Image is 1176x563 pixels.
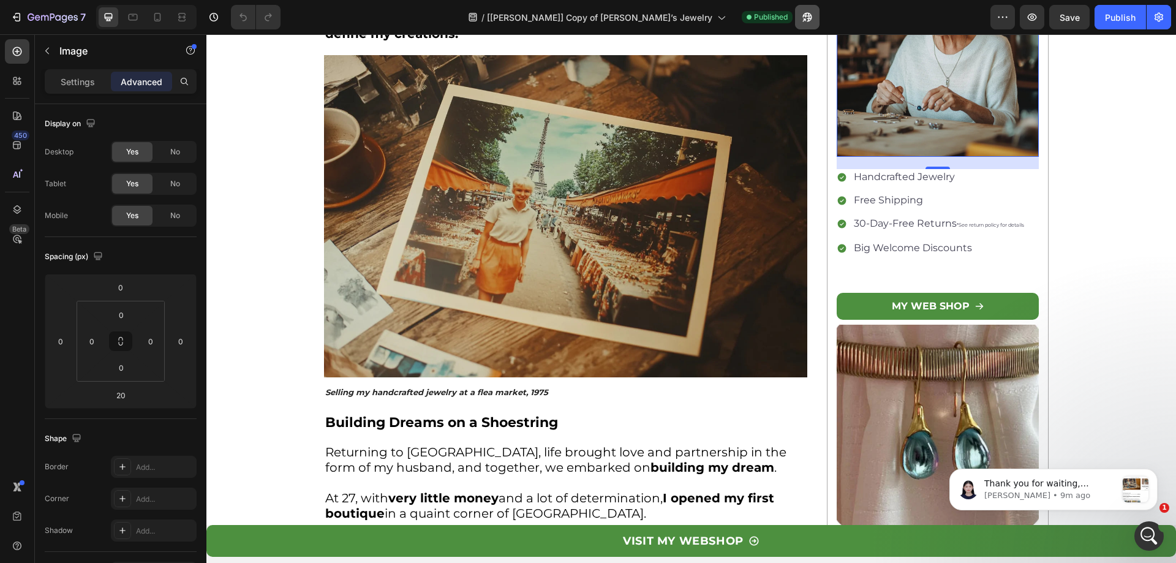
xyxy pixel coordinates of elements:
[931,444,1176,530] iframe: Intercom notifications message
[45,178,66,189] div: Tablet
[630,259,833,285] button: <p>MY WEB SHOP</p>
[750,187,818,194] span: *See return policy for details
[45,146,73,157] div: Desktop
[1134,521,1164,551] iframe: Intercom live chat
[108,278,133,297] input: 0
[45,210,68,221] div: Mobile
[136,462,194,473] div: Add...
[754,12,788,23] span: Published
[630,290,833,495] img: gempages_574260278791767086-38b17831-1bca-4230-90d6-226dd858ea32.webp
[231,5,281,29] div: Undo/Redo
[61,75,95,88] p: Settings
[182,456,292,471] strong: very little money
[444,426,568,440] strong: building my dream
[170,210,180,221] span: No
[1095,5,1146,29] button: Publish
[1060,12,1080,23] span: Save
[170,146,180,157] span: No
[647,208,818,220] p: Big Welcome Discounts
[126,146,138,157] span: Yes
[45,525,73,536] div: Shadow
[80,10,86,25] p: 7
[45,116,98,132] div: Display on
[647,137,818,149] p: Handcrafted Jewelry
[5,5,91,29] button: 7
[9,224,29,234] div: Beta
[126,210,138,221] span: Yes
[45,431,84,447] div: Shape
[109,306,134,324] input: 0px
[481,11,484,24] span: /
[45,461,69,472] div: Border
[109,358,134,377] input: 0px
[685,266,763,278] p: MY WEB SHOP
[1049,5,1090,29] button: Save
[126,178,138,189] span: Yes
[417,497,537,516] p: VISIT MY WEBSHOP
[108,386,133,404] input: 20
[119,456,568,486] strong: I opened my first boutique
[487,11,712,24] span: [[PERSON_NAME]] Copy of [PERSON_NAME]’s Jewelry
[51,332,70,350] input: 0
[136,526,194,537] div: Add...
[170,178,180,189] span: No
[206,34,1176,563] iframe: Design area
[83,332,101,350] input: 0px
[171,332,190,350] input: 0
[59,43,164,58] p: Image
[136,494,194,505] div: Add...
[45,493,69,504] div: Corner
[1159,503,1169,513] span: 1
[647,160,818,172] p: Free Shipping
[647,183,818,197] p: 30-Day-Free Returns
[12,130,29,140] div: 450
[141,332,160,350] input: 0px
[1105,11,1136,24] div: Publish
[119,456,600,487] p: At 27, with and a lot of determination, in a quaint corner of [GEOGRAPHIC_DATA].
[45,249,105,265] div: Spacing (px)
[121,75,162,88] p: Advanced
